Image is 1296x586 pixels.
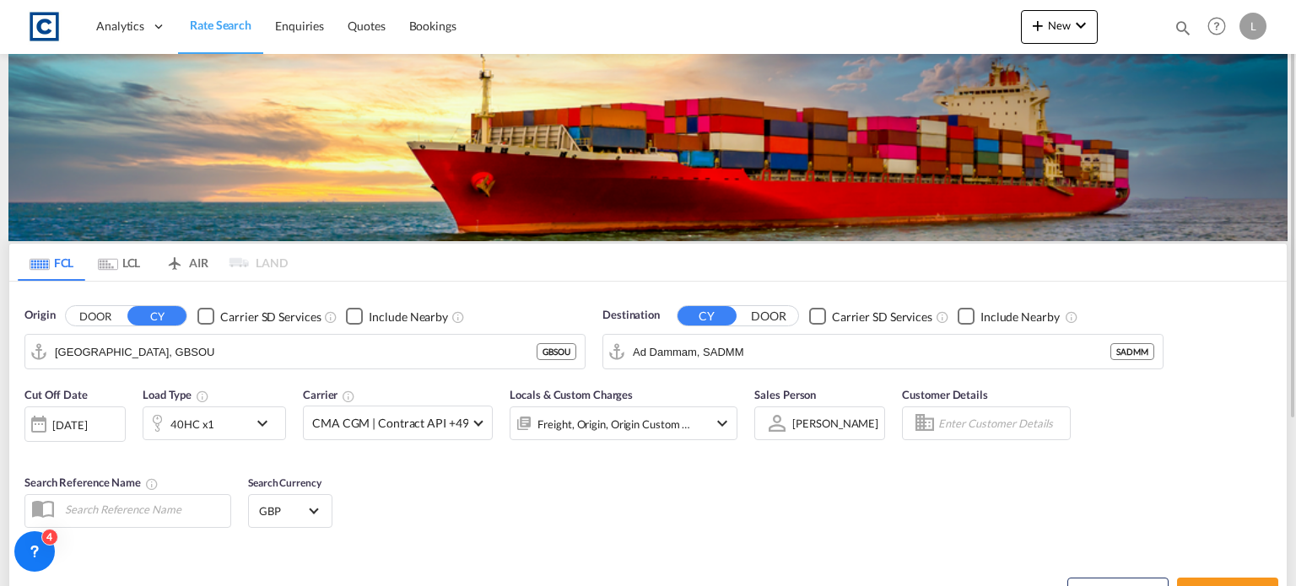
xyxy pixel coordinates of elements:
span: Origin [24,307,55,324]
md-input-container: Southampton, GBSOU [25,335,585,368]
md-tab-item: AIR [153,244,220,281]
md-select: Sales Person: Lynsey Heaton [791,411,880,436]
div: L [1239,13,1266,40]
div: [DATE] [52,417,87,433]
div: 40HC x1 [170,412,214,436]
md-pagination-wrapper: Use the left and right arrow keys to navigate between tabs [18,244,288,281]
span: Search Reference Name [24,476,159,489]
md-checkbox: Checkbox No Ink [346,307,448,325]
span: Customer Details [902,388,987,401]
md-checkbox: Checkbox No Ink [197,307,321,325]
iframe: Chat [13,497,72,561]
button: icon-plus 400-fgNewicon-chevron-down [1021,10,1098,44]
button: CY [127,306,186,325]
span: GBP [259,503,306,519]
span: Analytics [96,18,144,35]
span: Rate Search [190,18,251,32]
span: Bookings [409,19,456,33]
div: Include Nearby [369,309,448,325]
input: Search by Port [633,339,1110,364]
md-tab-item: LCL [85,244,153,281]
md-checkbox: Checkbox No Ink [809,307,932,325]
span: Quotes [348,19,385,33]
span: New [1028,19,1091,32]
span: Load Type [143,388,209,401]
md-icon: Your search will be saved by the below given name [145,477,159,491]
md-datepicker: Select [24,440,37,463]
span: Search Currency [248,476,321,489]
span: CMA CGM | Contract API +49 [312,415,468,432]
div: Freight Origin Origin Custom Factory Stuffingicon-chevron-down [510,406,737,440]
button: DOOR [739,307,798,326]
input: Search by Port [55,339,537,364]
img: 1fdb9190129311efbfaf67cbb4249bed.jpeg [25,8,63,46]
md-icon: icon-chevron-down [712,413,732,433]
md-icon: Unchecked: Ignores neighbouring ports when fetching rates.Checked : Includes neighbouring ports w... [451,310,465,324]
div: Carrier SD Services [832,309,932,325]
md-icon: Unchecked: Search for CY (Container Yard) services for all selected carriers.Checked : Search for... [324,310,337,324]
md-icon: The selected Trucker/Carrierwill be displayed in the rate results If the rates are from another f... [342,390,355,403]
md-icon: icon-information-outline [196,390,209,403]
span: Cut Off Date [24,388,88,401]
span: Enquiries [275,19,324,33]
div: Include Nearby [980,309,1060,325]
div: 40HC x1icon-chevron-down [143,406,286,440]
span: Sales Person [754,388,816,401]
span: Destination [602,307,660,324]
md-icon: icon-chevron-down [252,413,281,433]
img: LCL+%26+FCL+BACKGROUND.png [8,54,1288,241]
md-icon: Unchecked: Ignores neighbouring ports when fetching rates.Checked : Includes neighbouring ports w... [1065,310,1078,324]
md-select: Select Currency: £ GBPUnited Kingdom Pound [257,498,323,523]
div: [DATE] [24,406,126,442]
div: icon-magnify [1174,19,1192,44]
input: Enter Customer Details [938,411,1065,436]
div: SADMM [1110,343,1154,360]
div: Freight Origin Origin Custom Factory Stuffing [537,412,691,436]
md-input-container: Ad Dammam, SADMM [603,335,1163,368]
div: Help [1202,12,1239,42]
md-icon: Unchecked: Search for CY (Container Yard) services for all selected carriers.Checked : Search for... [936,310,949,324]
button: DOOR [66,307,125,326]
span: Help [1202,12,1231,40]
button: CY [678,306,737,325]
md-icon: icon-chevron-down [1071,15,1091,35]
span: Locals & Custom Charges [510,388,633,401]
md-icon: icon-airplane [165,253,185,266]
input: Search Reference Name [57,497,230,522]
div: GBSOU [537,343,576,360]
md-checkbox: Checkbox No Ink [958,307,1060,325]
div: Carrier SD Services [220,309,321,325]
md-tab-item: FCL [18,244,85,281]
span: Carrier [303,388,355,401]
md-icon: icon-plus 400-fg [1028,15,1048,35]
div: [PERSON_NAME] [792,417,878,430]
md-icon: icon-magnify [1174,19,1192,37]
